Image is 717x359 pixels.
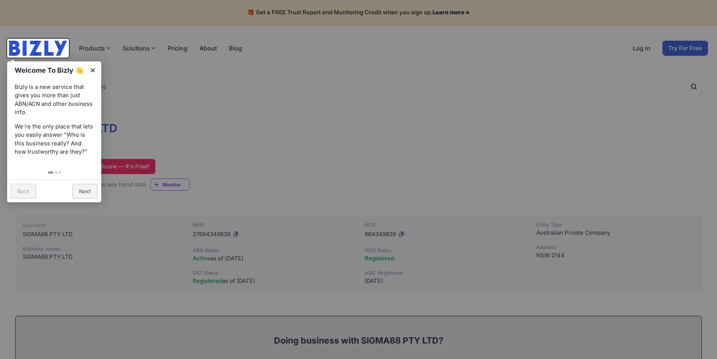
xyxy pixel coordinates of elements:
p: Bizly is a new service that gives you more than just ABN/ACN and other business info. [15,83,94,117]
a: × [84,61,101,78]
p: We're the only place that lets you easily answer "Who is this business really? And how trustworth... [15,122,94,156]
a: Next [73,184,97,199]
a: Back [11,184,36,199]
h1: Welcome To Bizly 👋 [15,65,86,75]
